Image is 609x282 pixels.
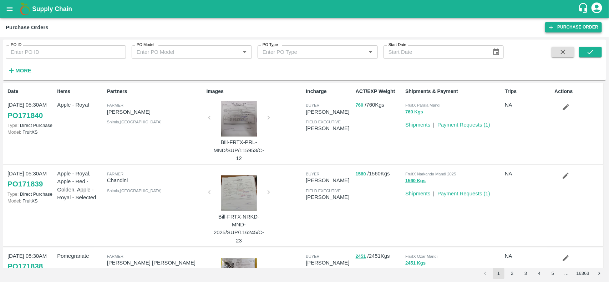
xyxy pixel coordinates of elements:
[6,23,49,32] div: Purchase Orders
[405,108,423,116] button: 760 Kgs
[18,2,32,16] img: logo
[107,120,162,124] span: Shimla , [GEOGRAPHIC_DATA]
[57,88,104,95] p: Items
[107,189,162,193] span: Shimla , [GEOGRAPHIC_DATA]
[207,88,303,95] p: Images
[240,47,249,57] button: Open
[384,45,487,59] input: Start Date
[430,118,435,129] div: |
[7,88,54,95] p: Date
[507,268,518,279] button: Go to page 2
[212,138,266,162] p: Bill-FRTX-PRL-MND/SUP/115953/C-12
[7,252,54,260] p: [DATE] 05:30AM
[306,172,319,176] span: buyer
[7,191,54,198] p: Direct Purchase
[107,88,204,95] p: Partners
[356,170,366,178] button: 1560
[57,101,104,109] p: Apple - Royal
[57,252,104,260] p: Pomegranate
[32,4,578,14] a: Supply Chain
[107,103,123,107] span: Farmer
[430,187,435,198] div: |
[107,172,123,176] span: Farmer
[405,191,430,196] a: Shipments
[6,65,33,77] button: More
[32,5,72,12] b: Supply Chain
[405,254,437,258] span: FruitX Ozar Mandi
[7,260,43,273] a: PO171838
[306,189,341,193] span: field executive
[7,109,43,122] a: PO171840
[107,176,204,184] p: Chandini
[7,101,54,109] p: [DATE] 05:30AM
[7,123,19,128] span: Type:
[534,268,545,279] button: Go to page 4
[134,47,238,57] input: Enter PO Model
[7,198,21,204] span: Model:
[7,198,54,204] p: FruitXS
[405,88,502,95] p: Shipments & Payment
[107,259,204,267] p: [PERSON_NAME] [PERSON_NAME]
[7,170,54,178] p: [DATE] 05:30AM
[7,129,54,135] p: FruitXS
[520,268,532,279] button: Go to page 3
[137,42,154,48] label: PO Model
[306,124,352,132] p: [PERSON_NAME]
[366,47,375,57] button: Open
[263,42,278,48] label: PO Type
[389,42,406,48] label: Start Date
[437,191,490,196] a: Payment Requests (1)
[478,268,606,279] nav: pagination navigation
[356,101,364,109] button: 760
[405,177,426,185] button: 1560 Kgs
[405,122,430,128] a: Shipments
[11,42,21,48] label: PO ID
[260,47,364,57] input: Enter PO Type
[306,254,319,258] span: buyer
[493,268,504,279] button: page 1
[212,213,266,245] p: Bill-FRTX-NRKD-MND-2025/SUP/116245/C-23
[547,268,559,279] button: Go to page 5
[578,2,590,15] div: customer-support
[107,254,123,258] span: Farmer
[306,193,352,201] p: [PERSON_NAME]
[356,252,366,261] button: 2451
[545,22,602,32] a: Purchase Order
[561,270,572,277] div: …
[6,45,126,59] input: Enter PO ID
[306,176,352,184] p: [PERSON_NAME]
[405,259,426,267] button: 2451 Kgs
[574,268,592,279] button: Go to page 16363
[15,68,31,73] strong: More
[7,129,21,135] span: Model:
[405,103,440,107] span: FruitX Parala Mandi
[405,172,456,176] span: FruitX Narkanda Mandi 2025
[505,170,552,178] p: NA
[356,88,402,95] p: ACT/EXP Weight
[505,101,552,109] p: NA
[306,88,352,95] p: Incharge
[7,122,54,129] p: Direct Purchase
[1,1,18,17] button: open drawer
[489,45,503,59] button: Choose date
[437,122,490,128] a: Payment Requests (1)
[306,108,352,116] p: [PERSON_NAME]
[356,170,402,178] p: / 1560 Kgs
[505,252,552,260] p: NA
[590,1,603,16] div: account of current user
[356,252,402,260] p: / 2451 Kgs
[7,191,19,197] span: Type:
[306,120,341,124] span: field executive
[7,178,43,190] a: PO171839
[107,108,204,116] p: [PERSON_NAME]
[505,88,552,95] p: Trips
[555,88,602,95] p: Actions
[306,103,319,107] span: buyer
[57,170,104,201] p: Apple - Royal, Apple - Red - Golden, Apple - Royal - Selected
[594,268,605,279] button: Go to next page
[356,101,402,109] p: / 760 Kgs
[306,259,352,267] p: [PERSON_NAME]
